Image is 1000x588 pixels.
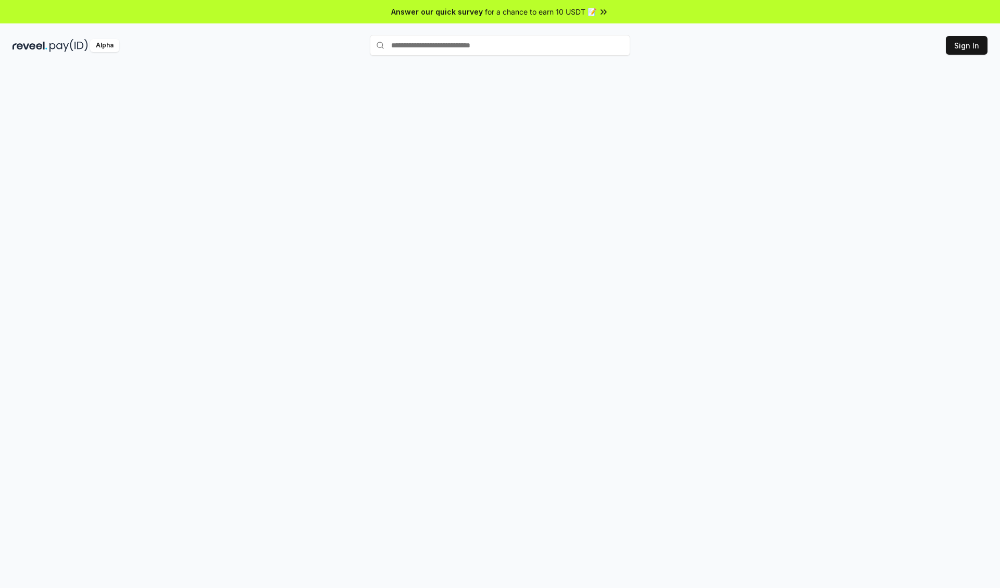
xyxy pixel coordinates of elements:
img: reveel_dark [12,39,47,52]
img: pay_id [49,39,88,52]
span: Answer our quick survey [391,6,483,17]
div: Alpha [90,39,119,52]
span: for a chance to earn 10 USDT 📝 [485,6,596,17]
button: Sign In [946,36,988,55]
